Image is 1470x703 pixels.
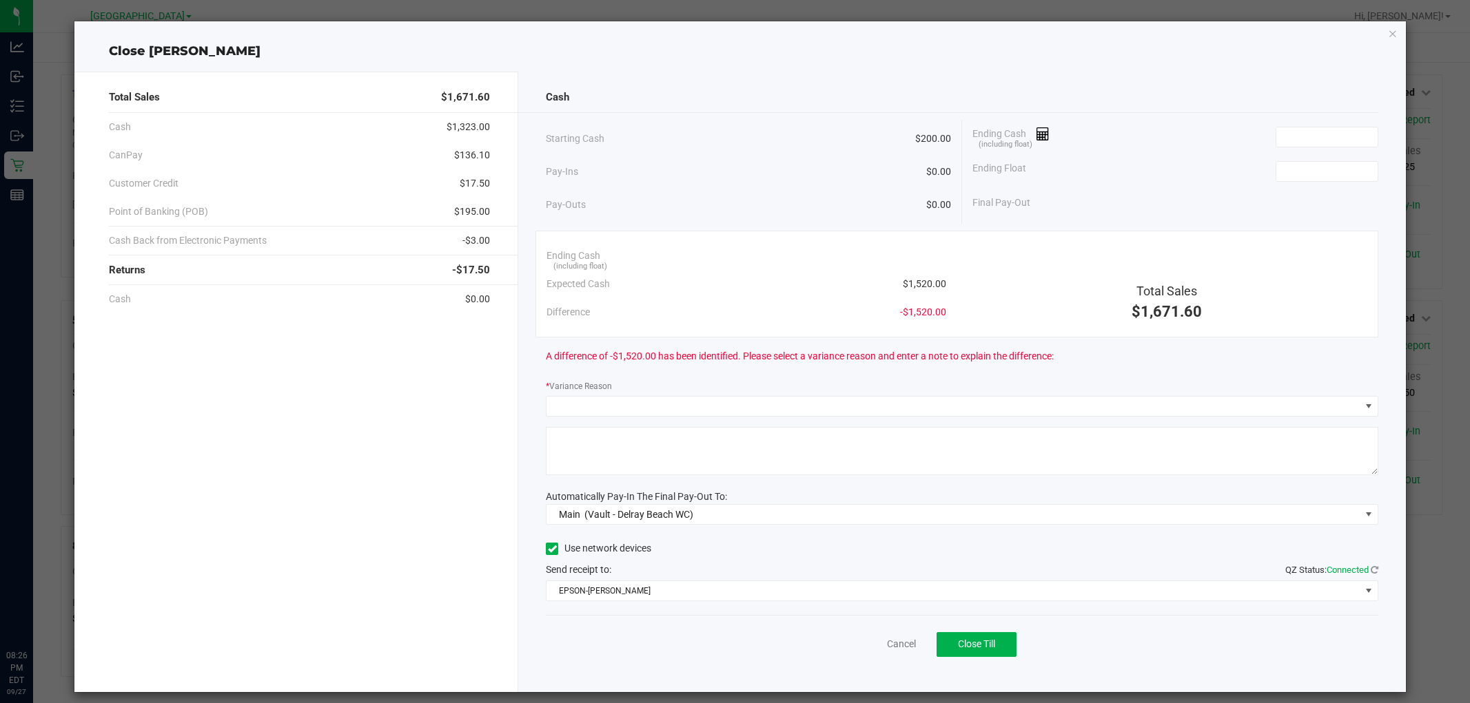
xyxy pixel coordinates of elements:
span: Final Pay-Out [972,196,1030,210]
span: EPSON-[PERSON_NAME] [547,581,1360,600]
span: Send receipt to: [546,564,611,575]
span: $200.00 [915,132,951,146]
span: $0.00 [465,292,490,306]
span: Cash Back from Electronic Payments [109,233,267,248]
span: Main [559,509,580,520]
span: Difference [547,305,590,319]
span: $0.00 [926,198,951,212]
span: $0.00 [926,165,951,179]
span: -$3.00 [462,233,490,248]
span: Customer Credit [109,176,178,191]
span: $136.10 [454,148,490,162]
span: Ending Cash [547,249,600,263]
span: Point of Banking (POB) [109,204,208,219]
span: $1,671.60 [1132,303,1202,320]
span: Starting Cash [546,132,604,146]
span: Pay-Ins [546,165,578,179]
span: $1,520.00 [903,277,946,291]
span: Automatically Pay-In The Final Pay-Out To: [546,491,727,502]
div: Returns [109,255,490,285]
span: Cash [109,120,131,134]
span: A difference of -$1,520.00 has been identified. Please select a variance reason and enter a note ... [546,349,1054,364]
span: -$1,520.00 [900,305,946,319]
span: $1,323.00 [447,120,490,134]
span: (including float) [979,139,1032,151]
span: Connected [1327,565,1369,575]
span: -$17.50 [452,262,490,278]
span: (including float) [553,261,607,273]
span: CanPay [109,148,143,162]
iframe: Resource center [14,593,55,634]
span: $195.00 [454,204,490,219]
button: Close Till [937,632,1017,657]
span: Pay-Outs [546,198,586,212]
label: Use network devices [546,541,651,556]
span: Ending Float [972,161,1026,182]
span: Expected Cash [547,277,610,291]
span: Close Till [958,638,995,649]
span: QZ Status: [1285,565,1378,575]
label: Variance Reason [546,380,612,392]
span: (Vault - Delray Beach WC) [584,509,693,520]
a: Cancel [887,637,916,651]
span: Cash [109,292,131,306]
span: Ending Cash [972,127,1050,147]
span: Cash [546,90,569,105]
div: Close [PERSON_NAME] [74,42,1405,61]
span: $1,671.60 [441,90,490,105]
span: Total Sales [109,90,160,105]
span: Total Sales [1136,284,1197,298]
span: $17.50 [460,176,490,191]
